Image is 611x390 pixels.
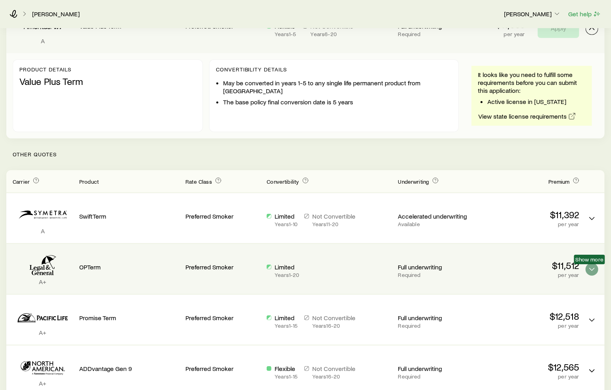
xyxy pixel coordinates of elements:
p: Required [398,323,473,329]
p: It looks like you need to fulfill some requirements before you can submit this application: [478,71,586,94]
p: Limited [275,212,298,220]
p: Preferred Smoker [185,365,260,373]
p: per year [479,272,579,278]
p: Required [398,31,473,37]
p: Not Convertible [312,365,355,373]
button: [PERSON_NAME] [504,10,561,19]
span: Premium [548,178,570,185]
li: Active license in [US_STATE] [487,98,586,106]
p: Years 16 - 20 [312,373,355,380]
p: Full underwriting [398,314,473,322]
p: per year [479,323,579,329]
p: Limited [275,314,298,322]
span: Rate Class [185,178,212,185]
p: OPTerm [79,263,179,271]
li: The base policy final conversion date is 5 years [223,98,452,106]
p: A [13,227,73,235]
p: ADDvantage Gen 9 [79,365,179,373]
span: Carrier [13,178,30,185]
p: Years 1 - 15 [275,373,298,380]
p: Full underwriting [398,365,473,373]
p: Years 1 - 5 [275,31,296,37]
p: Preferred Smoker [185,314,260,322]
p: Promise Term [79,314,179,322]
button: Get help [568,10,601,19]
p: $11,512 [479,260,579,271]
p: Limited [275,263,299,271]
p: Years 1 - 10 [275,221,298,227]
p: [PERSON_NAME] [504,10,561,18]
p: Years 11 - 20 [312,221,355,227]
p: $12,565 [479,361,579,373]
p: Required [398,373,473,380]
p: Years 6 - 20 [311,31,354,37]
p: Product details [19,66,196,73]
p: Years 1 - 20 [275,272,299,278]
span: Product [79,178,99,185]
p: Years 16 - 20 [312,323,355,329]
p: A [13,37,73,45]
p: Required [398,272,473,278]
a: [PERSON_NAME] [32,10,80,18]
p: per year [479,221,579,227]
li: May be converted in years 1-5 to any single life permanent product from [GEOGRAPHIC_DATA] [223,79,452,95]
p: Preferred Smoker [185,263,260,271]
p: Convertibility Details [216,66,452,73]
p: Accelerated underwriting [398,212,473,220]
p: $11,392 [479,209,579,220]
p: Years 1 - 15 [275,323,298,329]
p: per year [496,31,525,37]
p: Full underwriting [398,263,473,271]
span: Underwriting [398,178,429,185]
p: Not Convertible [312,212,355,220]
p: A+ [13,379,73,387]
p: Preferred Smoker [185,212,260,220]
p: Flexible [275,365,298,373]
p: SwiftTerm [79,212,179,220]
p: A+ [13,278,73,286]
p: A+ [13,329,73,336]
p: per year [479,373,579,380]
p: Other Quotes [6,138,605,170]
button: Apply [538,19,579,38]
span: Convertibility [267,178,299,185]
a: View state license requirements [478,112,577,121]
p: Available [398,221,473,227]
p: Value Plus Term [19,76,196,87]
p: $12,518 [479,311,579,322]
p: Not Convertible [312,314,355,322]
span: Show more [576,256,603,263]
